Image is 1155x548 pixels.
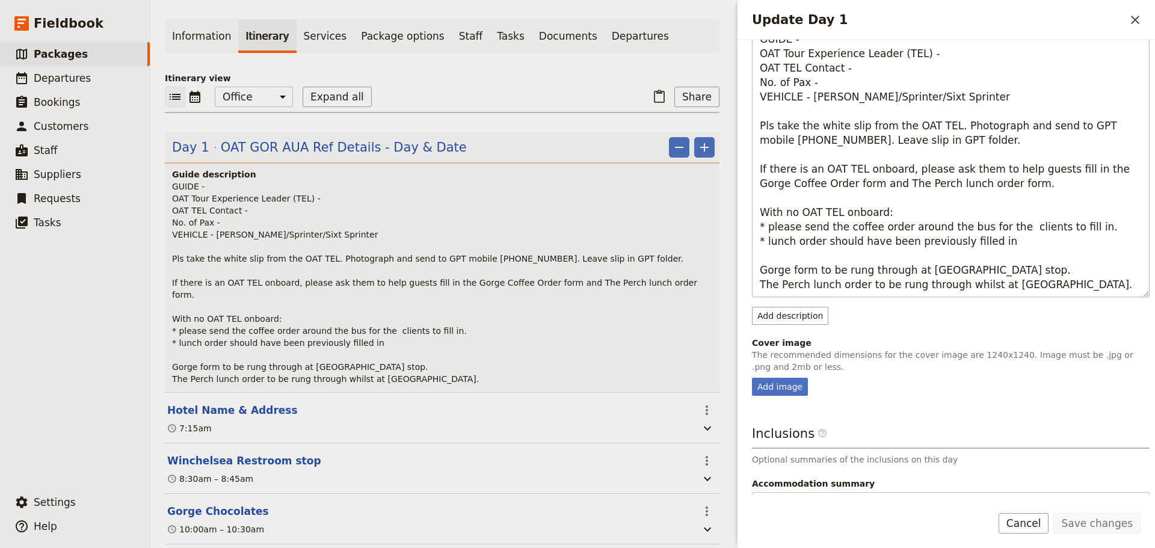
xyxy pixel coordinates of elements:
[34,168,81,180] span: Suppliers
[1053,513,1141,534] button: Save changes
[752,378,808,396] div: Add image
[649,87,670,107] button: Paste itinerary item
[185,87,205,107] button: Calendar view
[490,19,532,53] a: Tasks
[167,473,253,485] div: 8:30am – 8:45am
[697,501,717,522] button: Actions
[172,138,209,156] span: Day 1
[752,337,1150,349] div: Cover image
[674,87,719,107] button: Share
[172,168,715,180] h4: Guide description
[752,478,1150,490] span: Accommodation summary
[165,19,238,53] a: Information
[167,523,264,535] div: 10:00am – 10:30am
[165,72,719,84] p: Itinerary view
[34,48,88,60] span: Packages
[167,403,298,417] button: Edit this itinerary item
[167,422,212,434] div: 7:15am
[752,307,828,325] button: Add description
[818,428,827,438] span: ​
[34,217,61,229] span: Tasks
[34,120,88,132] span: Customers
[752,26,1150,297] textarea: GUIDE - OAT Tour Experience Leader (TEL) - OAT TEL Contact - No. of Pax - VEHICLE - [PERSON_NAME]...
[354,19,451,53] a: Package options
[452,19,490,53] a: Staff
[669,137,689,158] button: Remove
[34,520,57,532] span: Help
[752,349,1150,373] p: The recommended dimensions for the cover image are 1240x1240. Image must be .jpg or .png and 2mb ...
[34,72,91,84] span: Departures
[34,192,81,205] span: Requests
[167,454,321,468] button: Edit this itinerary item
[172,138,467,156] button: Edit day information
[238,19,296,53] a: Itinerary
[532,19,605,53] a: Documents
[34,96,80,108] span: Bookings
[999,513,1049,534] button: Cancel
[697,400,717,420] button: Actions
[1125,10,1145,30] button: Close drawer
[167,504,269,519] button: Edit this itinerary item
[694,137,715,158] button: Add
[605,19,676,53] a: Departures
[172,180,715,385] p: GUIDE - OAT Tour Experience Leader (TEL) - OAT TEL Contact - No. of Pax - VEHICLE - [PERSON_NAME]...
[303,87,372,107] button: Expand all
[752,425,1150,449] h3: Inclusions
[34,144,58,156] span: Staff
[34,14,103,32] span: Fieldbook
[297,19,354,53] a: Services
[34,496,76,508] span: Settings
[752,454,1150,466] p: Optional summaries of the inclusions on this day
[697,451,717,471] button: Actions
[818,428,827,443] span: ​
[752,11,1125,29] h2: Update Day 1
[221,138,467,156] span: OAT GOR AUA Ref Details - Day & Date
[165,87,185,107] button: List view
